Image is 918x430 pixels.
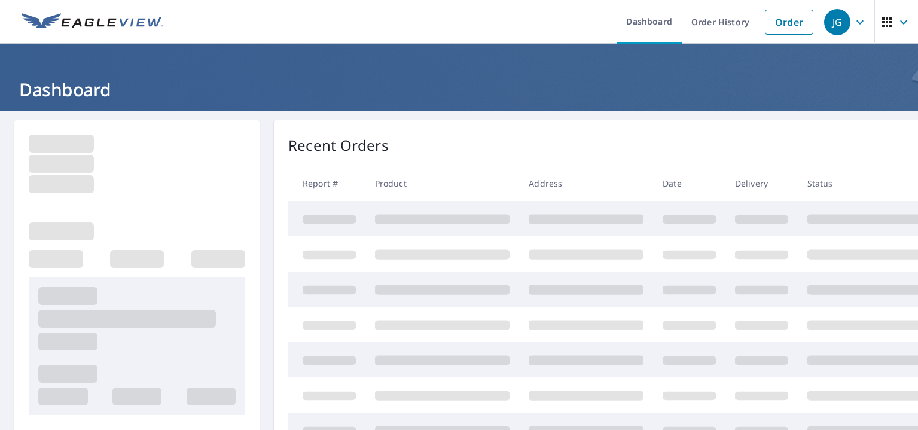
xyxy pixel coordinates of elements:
[725,166,798,201] th: Delivery
[765,10,813,35] a: Order
[22,13,163,31] img: EV Logo
[288,166,365,201] th: Report #
[519,166,653,201] th: Address
[824,9,850,35] div: JG
[365,166,519,201] th: Product
[288,135,389,156] p: Recent Orders
[653,166,725,201] th: Date
[14,77,904,102] h1: Dashboard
